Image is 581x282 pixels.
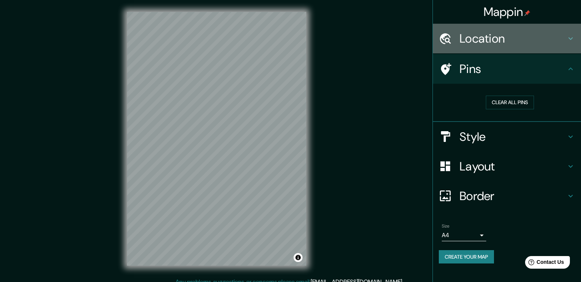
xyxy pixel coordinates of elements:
[460,129,566,144] h4: Style
[460,189,566,203] h4: Border
[460,62,566,76] h4: Pins
[460,159,566,174] h4: Layout
[460,31,566,46] h4: Location
[486,96,534,109] button: Clear all pins
[524,10,530,16] img: pin-icon.png
[484,4,531,19] h4: Mappin
[433,181,581,211] div: Border
[515,253,573,274] iframe: Help widget launcher
[433,54,581,84] div: Pins
[442,223,450,229] label: Size
[294,253,303,262] button: Toggle attribution
[439,250,494,264] button: Create your map
[433,152,581,181] div: Layout
[433,122,581,152] div: Style
[127,12,306,266] canvas: Map
[433,24,581,53] div: Location
[442,229,486,241] div: A4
